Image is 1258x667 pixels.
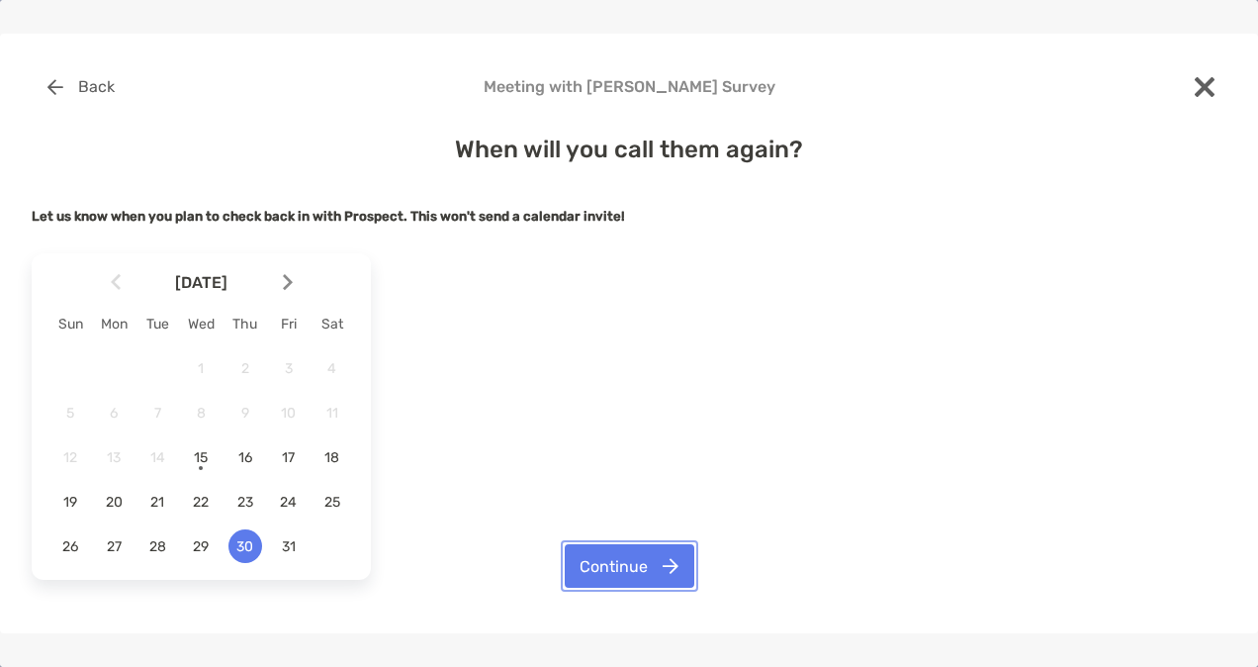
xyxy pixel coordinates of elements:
[1195,77,1214,97] img: close modal
[565,544,694,588] button: Continue
[53,538,87,555] span: 26
[224,316,267,333] div: Thu
[272,494,306,511] span: 24
[228,405,262,422] span: 9
[53,405,87,422] span: 5
[48,316,92,333] div: Sun
[140,494,174,511] span: 21
[53,449,87,466] span: 12
[97,449,131,466] span: 13
[184,538,218,555] span: 29
[267,316,311,333] div: Fri
[184,494,218,511] span: 22
[179,316,223,333] div: Wed
[140,449,174,466] span: 14
[315,405,349,422] span: 11
[272,360,306,377] span: 3
[283,274,293,291] img: Arrow icon
[125,273,279,292] span: [DATE]
[272,405,306,422] span: 10
[32,136,1226,163] h4: When will you call them again?
[32,65,130,109] button: Back
[184,405,218,422] span: 8
[47,79,63,95] img: button icon
[228,538,262,555] span: 30
[228,449,262,466] span: 16
[53,494,87,511] span: 19
[140,538,174,555] span: 28
[97,405,131,422] span: 6
[410,209,625,224] strong: This won't send a calendar invite!
[140,405,174,422] span: 7
[135,316,179,333] div: Tue
[315,360,349,377] span: 4
[315,449,349,466] span: 18
[315,494,349,511] span: 25
[97,494,131,511] span: 20
[228,494,262,511] span: 23
[184,449,218,466] span: 15
[32,77,1226,96] h4: Meeting with [PERSON_NAME] Survey
[32,209,1226,224] h5: Let us know when you plan to check back in with Prospect.
[228,360,262,377] span: 2
[272,538,306,555] span: 31
[97,538,131,555] span: 27
[272,449,306,466] span: 17
[111,274,121,291] img: Arrow icon
[184,360,218,377] span: 1
[311,316,354,333] div: Sat
[92,316,135,333] div: Mon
